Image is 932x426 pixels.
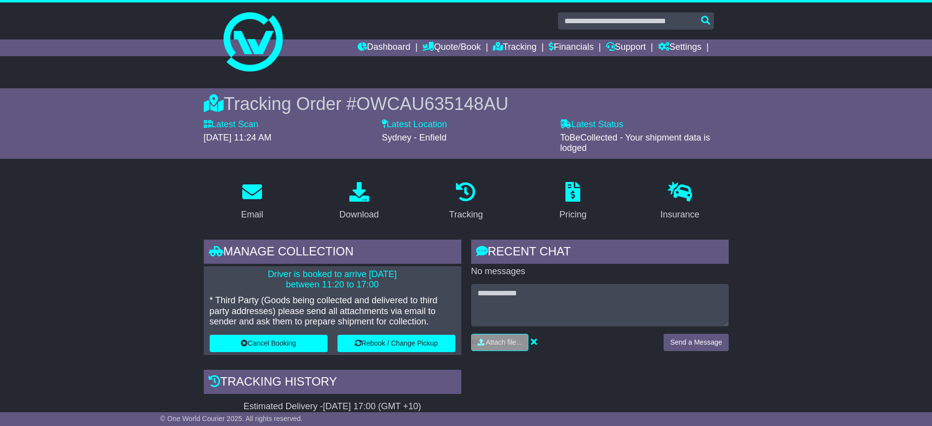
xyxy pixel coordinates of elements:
div: Manage collection [204,240,461,266]
div: Tracking [449,208,483,221]
label: Latest Location [382,119,447,130]
div: Download [339,208,379,221]
div: Tracking history [204,370,461,396]
button: Rebook / Change Pickup [337,335,455,352]
span: Sydney - Enfield [382,133,447,142]
label: Latest Status [560,119,623,130]
div: [DATE] 17:00 (GMT +10) [323,401,421,412]
a: Financials [549,39,594,56]
p: No messages [471,266,729,277]
p: * Third Party (Goods being collected and delivered to third party addresses) please send all atta... [210,295,455,327]
a: Settings [658,39,702,56]
button: Cancel Booking [210,335,328,352]
div: RECENT CHAT [471,240,729,266]
a: Tracking [443,178,489,225]
a: Quote/Book [422,39,481,56]
a: Support [606,39,646,56]
a: Dashboard [358,39,410,56]
a: Pricing [553,178,593,225]
div: Estimated Delivery - [204,401,461,412]
div: Tracking Order # [204,93,729,114]
a: Insurance [654,178,706,225]
span: © One World Courier 2025. All rights reserved. [160,415,303,423]
a: Download [333,178,385,225]
p: Driver is booked to arrive [DATE] between 11:20 to 17:00 [210,269,455,290]
div: Pricing [559,208,587,221]
div: Insurance [661,208,700,221]
span: OWCAU635148AU [356,94,508,114]
a: Tracking [493,39,536,56]
span: ToBeCollected - Your shipment data is lodged [560,133,710,153]
div: Email [241,208,263,221]
span: [DATE] 11:24 AM [204,133,272,142]
button: Send a Message [664,334,728,351]
label: Latest Scan [204,119,259,130]
a: Email [234,178,269,225]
